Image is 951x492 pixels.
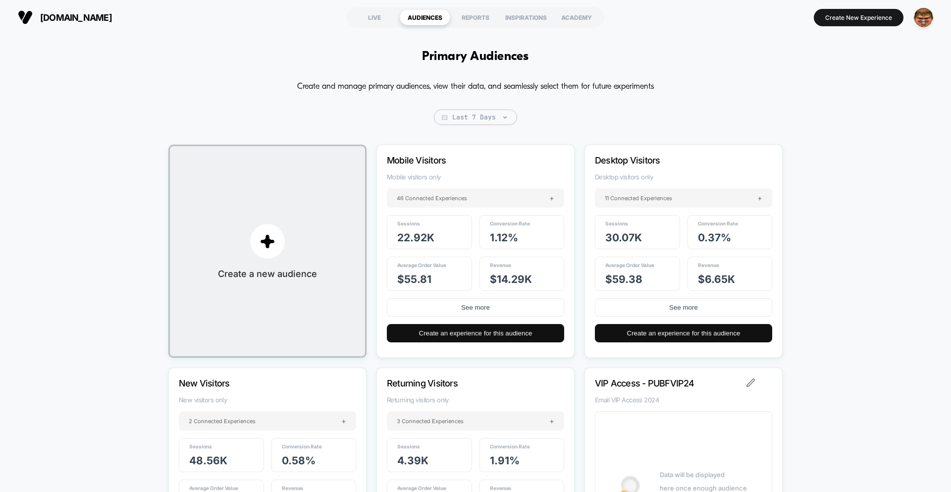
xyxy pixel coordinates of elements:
span: Sessions [605,220,628,226]
button: See more [387,298,564,317]
span: Sessions [189,443,212,449]
h1: Primary Audiences [422,50,528,64]
span: 3 Connected Experiences [397,418,464,425]
img: edit [746,379,755,387]
span: $ 55.81 [397,273,431,285]
span: Mobile visitors only [387,173,564,181]
span: Average Order Value [397,262,446,268]
span: + [757,193,762,203]
span: 30.07k [605,231,642,244]
img: plus [260,234,275,249]
span: $ 14.29k [490,273,532,285]
p: Mobile Visitors [387,155,537,165]
span: Revenue [490,485,511,491]
span: Revenue [490,262,511,268]
span: Conversion Rate [698,220,738,226]
span: + [341,416,346,426]
span: 2 Connected Experiences [189,418,256,425]
span: Last 7 Days [434,109,517,125]
span: [DOMAIN_NAME] [40,12,112,23]
p: Desktop Visitors [595,155,745,165]
div: LIVE [349,9,400,25]
span: + [549,193,554,203]
button: [DOMAIN_NAME] [15,9,115,25]
span: 48.56k [189,454,227,467]
p: VIP Access - PUBFVIP24 [595,378,745,388]
span: 46 Connected Experiences [397,195,467,202]
span: $ 6.65k [698,273,735,285]
span: New visitors only [179,396,356,404]
span: Revenue [698,262,719,268]
span: Sessions [397,220,420,226]
button: Create an experience for this audience [387,324,564,342]
img: Visually logo [18,10,33,25]
img: end [503,116,507,118]
span: Create a new audience [218,269,317,279]
button: plusCreate a new audience [168,145,367,358]
button: Create New Experience [814,9,903,26]
span: $ 59.38 [605,273,642,285]
p: Returning Visitors [387,378,537,388]
img: calendar [442,115,447,120]
span: 22.92k [397,231,434,244]
button: Create an experience for this audience [595,324,772,342]
span: 1.12 % [490,231,518,244]
button: ppic [911,7,936,28]
span: Average Order Value [605,262,654,268]
span: Conversion Rate [490,443,530,449]
img: ppic [914,8,933,27]
button: See more [595,298,772,317]
span: + [549,416,554,426]
span: 4.39k [397,454,428,467]
div: ACADEMY [551,9,602,25]
span: 0.37 % [698,231,731,244]
span: Sessions [397,443,420,449]
span: 0.58 % [282,454,316,467]
span: Email VIP Access 2024 [595,396,772,404]
span: Desktop visitors only [595,173,772,181]
p: Create and manage primary audiences, view their data, and seamlessly select them for future exper... [297,79,654,95]
span: Average Order Value [189,485,238,491]
div: REPORTS [450,9,501,25]
span: Average Order Value [397,485,446,491]
span: 11 Connected Experiences [605,195,672,202]
span: Conversion Rate [490,220,530,226]
span: Revenue [282,485,303,491]
span: Returning visitors only [387,396,564,404]
span: Conversion Rate [282,443,322,449]
div: AUDIENCES [400,9,450,25]
p: New Visitors [179,378,329,388]
div: INSPIRATIONS [501,9,551,25]
span: 1.91 % [490,454,520,467]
